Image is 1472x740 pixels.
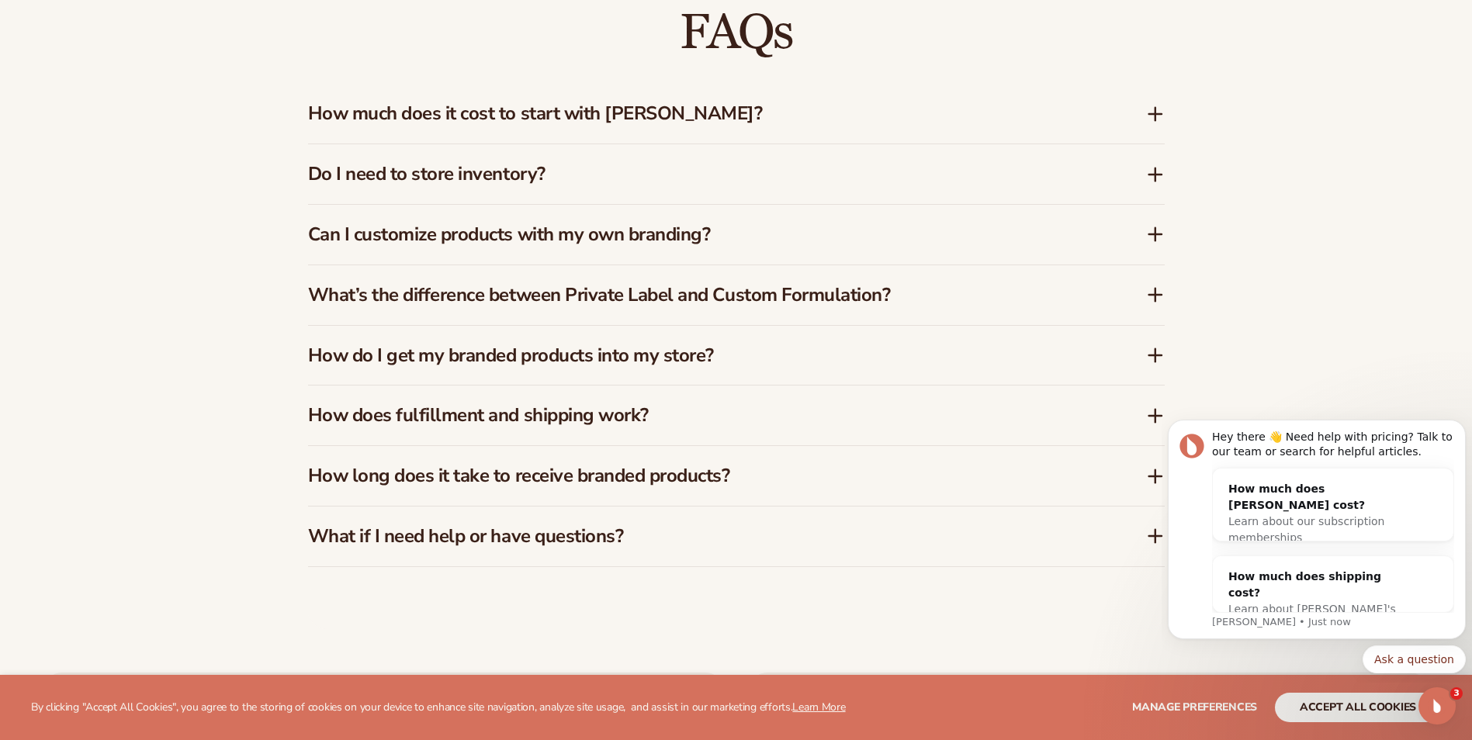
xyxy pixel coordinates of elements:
p: By clicking "Accept All Cookies", you agree to the storing of cookies on your device to enhance s... [31,701,846,714]
button: Manage preferences [1132,693,1257,722]
h3: Do I need to store inventory? [308,163,1100,185]
h3: What’s the difference between Private Label and Custom Formulation? [308,284,1100,306]
h3: How long does it take to receive branded products? [308,465,1100,487]
iframe: Intercom notifications message [1162,406,1472,683]
h3: Can I customize products with my own branding? [308,223,1100,246]
iframe: Intercom live chat [1418,687,1456,724]
span: 3 [1450,687,1463,700]
span: Manage preferences [1132,700,1257,714]
h3: How much does it cost to start with [PERSON_NAME]? [308,102,1100,125]
h2: FAQs [308,7,1165,59]
h3: How do I get my branded products into my store? [308,344,1100,367]
h3: What if I need help or have questions? [308,525,1100,548]
a: Learn More [792,700,845,714]
button: accept all cookies [1275,693,1441,722]
h3: How does fulfillment and shipping work? [308,404,1100,427]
